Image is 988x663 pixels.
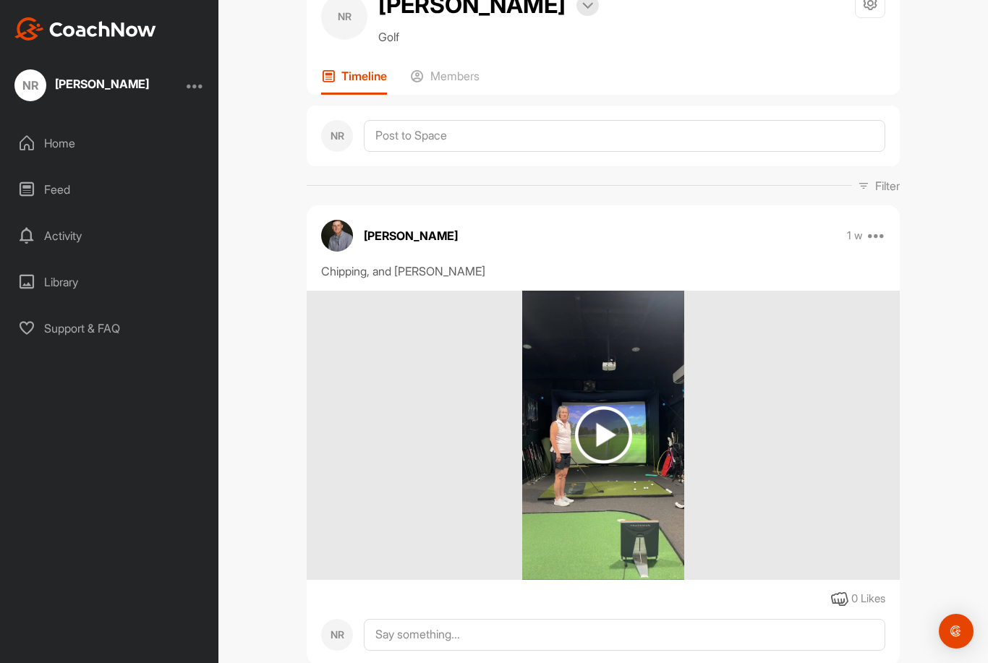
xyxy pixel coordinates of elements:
[939,614,974,649] div: Open Intercom Messenger
[321,220,353,252] img: avatar
[522,291,683,580] img: media
[8,125,212,161] div: Home
[8,264,212,300] div: Library
[575,406,632,463] img: play
[851,591,885,607] div: 0 Likes
[321,120,353,152] div: NR
[582,2,593,9] img: arrow-down
[55,78,149,90] div: [PERSON_NAME]
[875,177,900,194] p: Filter
[430,69,480,83] p: Members
[321,262,885,280] div: Chipping, and [PERSON_NAME]
[14,69,46,101] div: NR
[378,28,599,46] p: Golf
[364,227,458,244] p: [PERSON_NAME]
[8,218,212,254] div: Activity
[341,69,387,83] p: Timeline
[8,310,212,346] div: Support & FAQ
[14,17,156,40] img: CoachNow
[321,619,353,651] div: NR
[847,228,863,243] p: 1 w
[8,171,212,208] div: Feed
